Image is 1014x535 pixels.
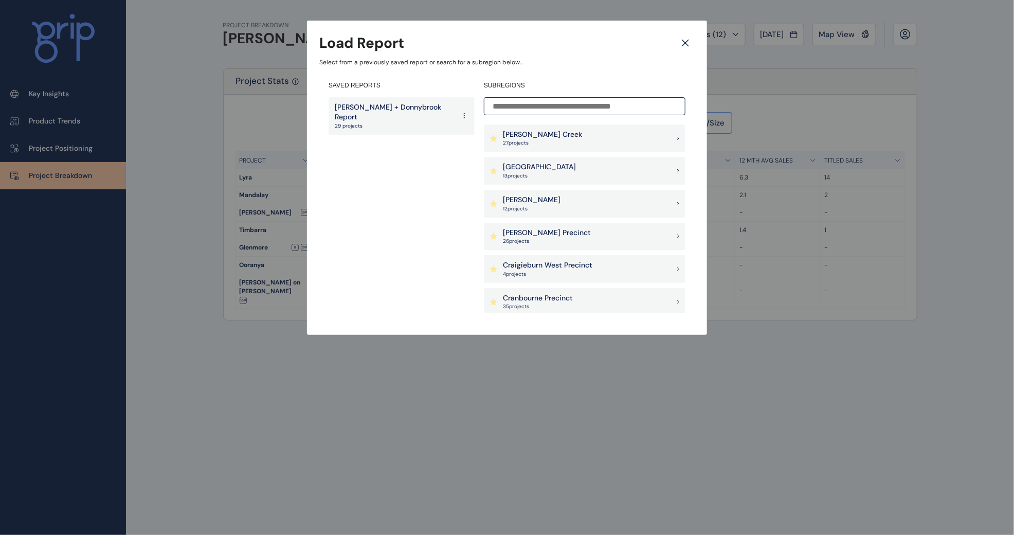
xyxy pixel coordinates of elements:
[503,303,573,310] p: 35 project s
[503,130,582,140] p: [PERSON_NAME] Creek
[335,122,455,130] p: 29 projects
[503,293,573,304] p: Cranbourne Precinct
[503,238,591,245] p: 26 project s
[503,205,560,212] p: 12 project s
[484,81,685,90] h4: SUBREGIONS
[319,33,404,53] h3: Load Report
[319,58,695,67] p: Select from a previously saved report or search for a subregion below...
[503,172,576,180] p: 13 project s
[329,81,475,90] h4: SAVED REPORTS
[503,271,592,278] p: 4 project s
[503,195,560,205] p: [PERSON_NAME]
[503,162,576,172] p: [GEOGRAPHIC_DATA]
[335,102,455,122] p: [PERSON_NAME] + Donnybrook Report
[503,260,592,271] p: Craigieburn West Precinct
[503,228,591,238] p: [PERSON_NAME] Precinct
[503,139,582,147] p: 27 project s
